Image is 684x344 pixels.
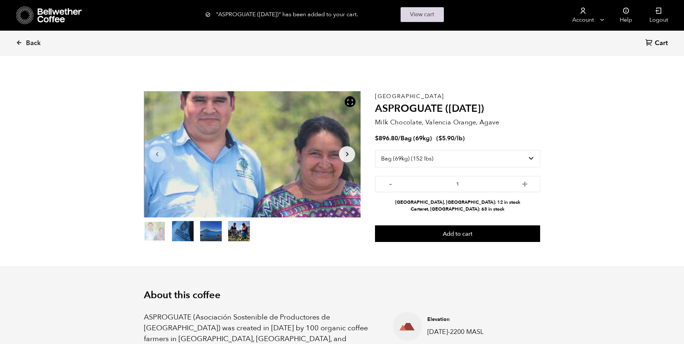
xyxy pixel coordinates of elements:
div: "ASPROGUATE ([DATE])" has been added to your cart. [205,7,479,22]
bdi: 5.90 [438,134,454,142]
span: /lb [454,134,463,142]
p: [DATE]-2200 MASL [427,327,517,337]
h2: ASPROGUATE ([DATE]) [375,103,540,115]
span: Bag (69kg) [401,134,432,142]
span: ( ) [436,134,465,142]
span: Cart [655,39,668,48]
span: Back [26,39,41,48]
h4: Elevation [427,316,517,323]
h2: About this coffee [144,290,540,301]
p: Milk Chocolate, Valencia Orange, Agave [375,118,540,127]
a: Cart [645,39,670,48]
button: + [520,180,529,187]
bdi: 896.80 [375,134,398,142]
span: $ [438,134,442,142]
button: - [386,180,395,187]
li: Carteret, [GEOGRAPHIC_DATA]: 63 in stock [375,206,540,213]
button: Add to cart [375,225,540,242]
li: [GEOGRAPHIC_DATA], [GEOGRAPHIC_DATA]: 12 in stock [375,199,540,206]
span: / [398,134,401,142]
span: $ [375,134,379,142]
a: View cart [401,7,444,22]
